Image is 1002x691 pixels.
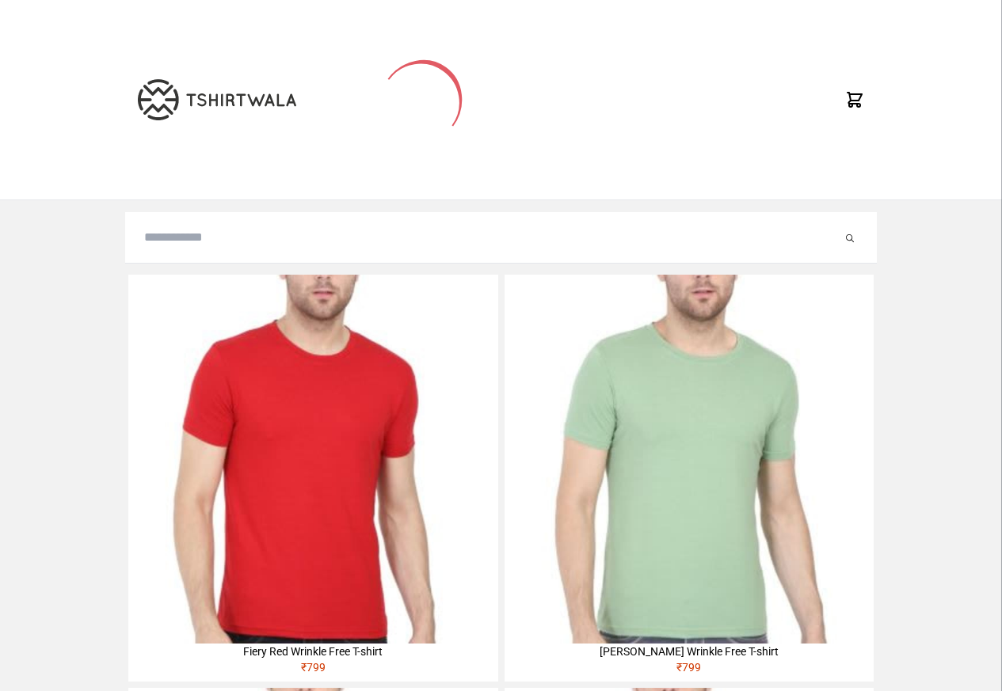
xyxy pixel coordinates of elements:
[505,644,874,659] div: [PERSON_NAME] Wrinkle Free T-shirt
[138,79,296,120] img: TW-LOGO-400-104.png
[128,275,497,644] img: 4M6A2225-320x320.jpg
[128,275,497,682] a: Fiery Red Wrinkle Free T-shirt₹799
[505,275,874,644] img: 4M6A2211-320x320.jpg
[505,275,874,682] a: [PERSON_NAME] Wrinkle Free T-shirt₹799
[505,659,874,682] div: ₹ 799
[128,659,497,682] div: ₹ 799
[842,228,858,247] button: Submit your search query.
[128,644,497,659] div: Fiery Red Wrinkle Free T-shirt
